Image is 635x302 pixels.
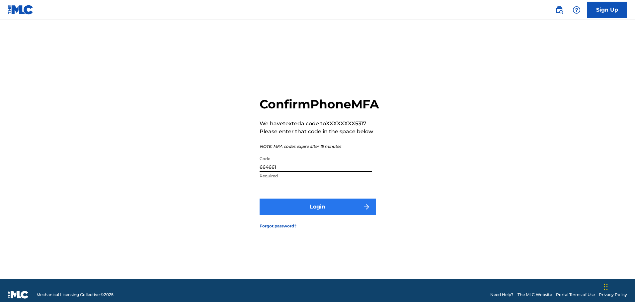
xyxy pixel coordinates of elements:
div: Help [570,3,583,17]
div: Drag [604,277,608,297]
a: Need Help? [490,292,514,298]
img: logo [8,291,29,299]
a: Forgot password? [260,223,296,229]
iframe: Chat Widget [602,270,635,302]
span: Mechanical Licensing Collective © 2025 [37,292,114,298]
img: help [573,6,581,14]
p: NOTE: MFA codes expire after 15 minutes [260,144,379,150]
a: Public Search [553,3,566,17]
a: Portal Terms of Use [556,292,595,298]
a: Sign Up [587,2,627,18]
img: MLC Logo [8,5,34,15]
img: f7272a7cc735f4ea7f67.svg [362,203,370,211]
a: Privacy Policy [599,292,627,298]
h2: Confirm Phone MFA [260,97,379,112]
img: search [555,6,563,14]
p: Please enter that code in the space below [260,128,379,136]
a: The MLC Website [517,292,552,298]
button: Login [260,199,376,215]
p: We have texted a code to XXXXXXXX5317 [260,120,379,128]
p: Required [260,173,372,179]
